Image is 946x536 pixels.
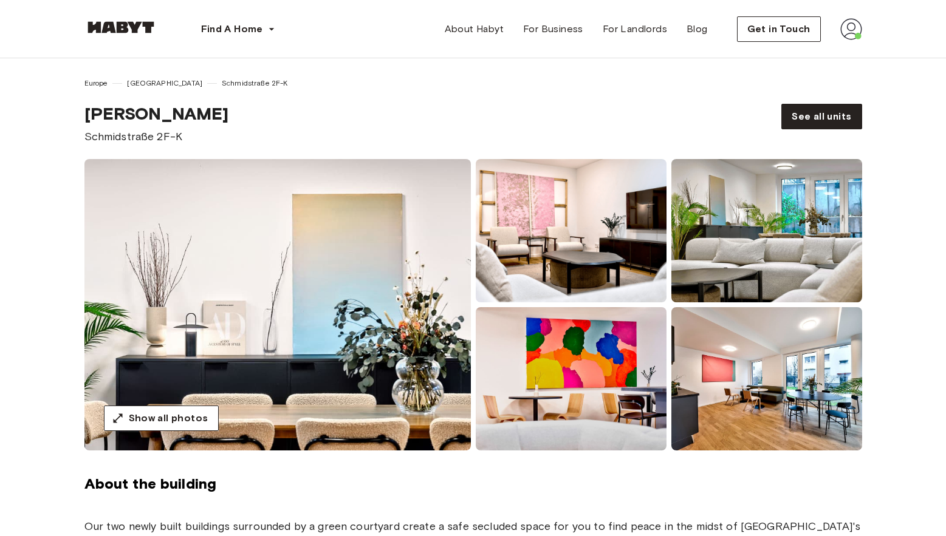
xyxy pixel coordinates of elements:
[677,17,718,41] a: Blog
[840,18,862,40] img: avatar
[747,22,811,36] span: Get in Touch
[84,129,229,144] span: Schmidstraße 2F-K
[84,103,229,124] span: [PERSON_NAME]
[671,307,862,450] img: room-image
[603,22,667,36] span: For Landlords
[687,22,708,36] span: Blog
[104,405,219,431] button: Show all photos
[201,22,263,36] span: Find A Home
[476,159,667,302] img: room-image
[222,78,288,89] span: Schmidstraße 2F-K
[84,159,471,450] img: room-image
[84,21,157,33] img: Habyt
[476,307,667,450] img: room-image
[671,159,862,302] img: room-image
[445,22,504,36] span: About Habyt
[84,475,862,493] span: About the building
[792,109,851,124] span: See all units
[191,17,285,41] button: Find A Home
[513,17,593,41] a: For Business
[593,17,677,41] a: For Landlords
[435,17,513,41] a: About Habyt
[127,78,202,89] span: [GEOGRAPHIC_DATA]
[129,411,208,426] span: Show all photos
[737,16,821,42] button: Get in Touch
[523,22,583,36] span: For Business
[84,78,108,89] span: Europe
[781,104,862,129] a: See all units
